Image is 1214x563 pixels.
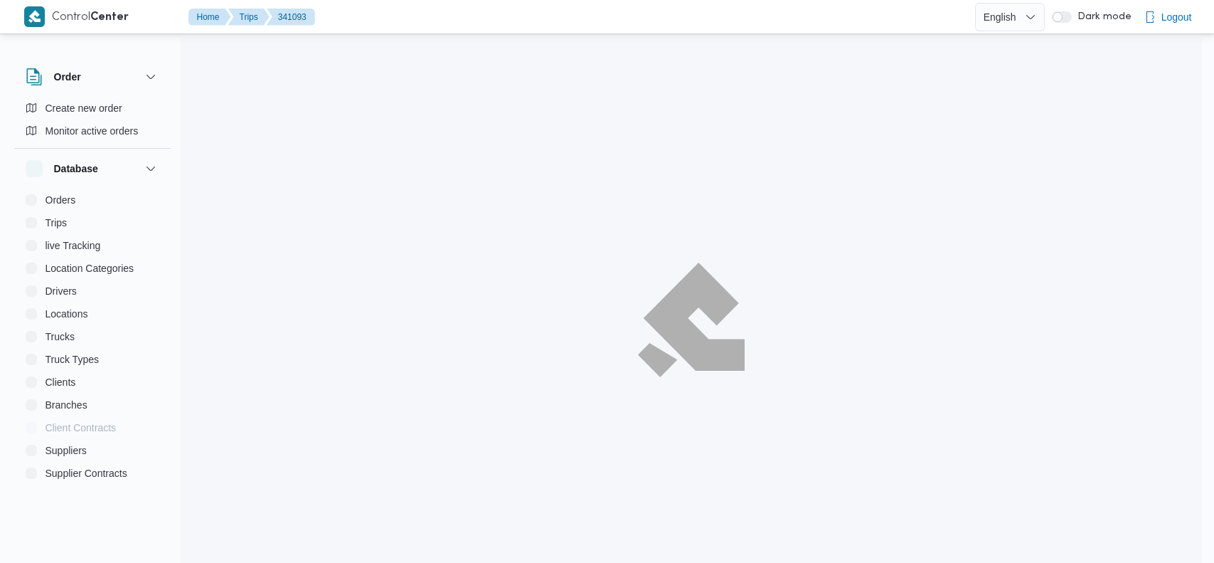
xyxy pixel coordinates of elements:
div: Order [14,97,171,148]
span: Monitor active orders [46,122,139,140]
img: ILLA Logo [646,271,737,368]
button: live Tracking [20,234,165,257]
button: Database [26,160,159,177]
span: Location Categories [46,260,134,277]
button: Locations [20,302,165,325]
span: Logout [1161,9,1192,26]
button: Suppliers [20,439,165,462]
button: Order [26,68,159,85]
button: Orders [20,189,165,211]
button: Location Categories [20,257,165,280]
span: Branches [46,396,87,414]
button: Branches [20,394,165,416]
span: Supplier Contracts [46,465,127,482]
div: Database [14,189,171,497]
button: Drivers [20,280,165,302]
button: Trucks [20,325,165,348]
span: Truck Types [46,351,99,368]
button: 341093 [267,9,315,26]
img: X8yXhbKr1z7QwAAAABJRU5ErkJggg== [24,6,45,27]
button: Truck Types [20,348,165,371]
span: Locations [46,305,88,322]
span: live Tracking [46,237,101,254]
button: Logout [1139,3,1198,31]
button: Trips [228,9,270,26]
h3: Order [54,68,81,85]
h3: Database [54,160,98,177]
button: Devices [20,485,165,507]
span: Trips [46,214,68,231]
button: Monitor active orders [20,120,165,142]
span: Drivers [46,283,77,300]
span: Devices [46,488,81,505]
b: Center [90,12,129,23]
span: Client Contracts [46,419,117,436]
button: Home [188,9,231,26]
button: Clients [20,371,165,394]
span: Suppliers [46,442,87,459]
span: Dark mode [1072,11,1132,23]
button: Supplier Contracts [20,462,165,485]
button: Trips [20,211,165,234]
button: Client Contracts [20,416,165,439]
span: Create new order [46,100,122,117]
span: Orders [46,191,76,209]
span: Trucks [46,328,75,345]
button: Create new order [20,97,165,120]
span: Clients [46,374,76,391]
